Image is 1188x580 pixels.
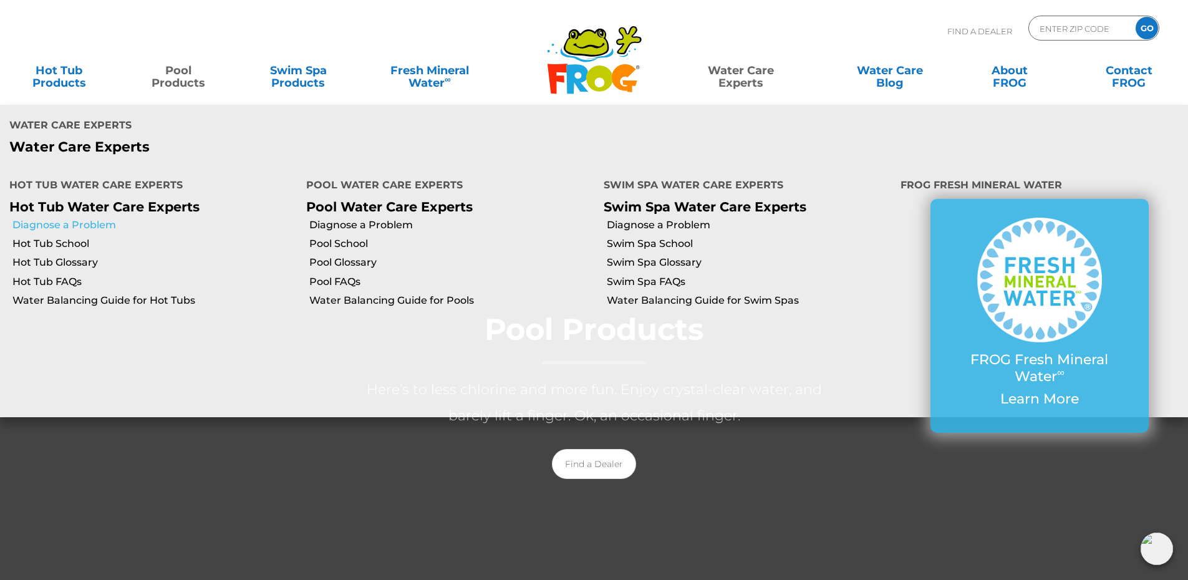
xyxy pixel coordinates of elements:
[1083,58,1176,83] a: ContactFROG
[607,275,891,289] a: Swim Spa FAQs
[9,174,287,199] h4: Hot Tub Water Care Experts
[1141,533,1173,565] img: openIcon
[371,58,488,83] a: Fresh MineralWater∞
[309,256,594,269] a: Pool Glossary
[12,294,297,307] a: Water Balancing Guide for Hot Tubs
[955,352,1124,385] p: FROG Fresh Mineral Water
[1057,366,1065,379] sup: ∞
[9,139,585,155] p: Water Care Experts
[309,218,594,232] a: Diagnose a Problem
[1136,17,1158,39] input: GO
[665,58,816,83] a: Water CareExperts
[309,294,594,307] a: Water Balancing Guide for Pools
[604,174,882,199] h4: Swim Spa Water Care Experts
[306,199,473,215] a: Pool Water Care Experts
[9,199,200,215] a: Hot Tub Water Care Experts
[306,174,584,199] h4: Pool Water Care Experts
[132,58,225,83] a: PoolProducts
[604,199,806,215] a: Swim Spa Water Care Experts
[963,58,1056,83] a: AboutFROG
[309,237,594,251] a: Pool School
[309,275,594,289] a: Pool FAQs
[607,237,891,251] a: Swim Spa School
[955,391,1124,407] p: Learn More
[9,114,585,139] h4: Water Care Experts
[901,174,1179,199] h4: FROG Fresh Mineral Water
[955,218,1124,413] a: FROG Fresh Mineral Water∞ Learn More
[12,58,105,83] a: Hot TubProducts
[947,16,1012,47] p: Find A Dealer
[12,218,297,232] a: Diagnose a Problem
[1038,19,1123,37] input: Zip Code Form
[12,275,297,289] a: Hot Tub FAQs
[607,294,891,307] a: Water Balancing Guide for Swim Spas
[607,256,891,269] a: Swim Spa Glossary
[12,237,297,251] a: Hot Tub School
[252,58,345,83] a: Swim SpaProducts
[552,449,636,479] a: Find a Dealer
[607,218,891,232] a: Diagnose a Problem
[445,74,451,84] sup: ∞
[843,58,936,83] a: Water CareBlog
[12,256,297,269] a: Hot Tub Glossary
